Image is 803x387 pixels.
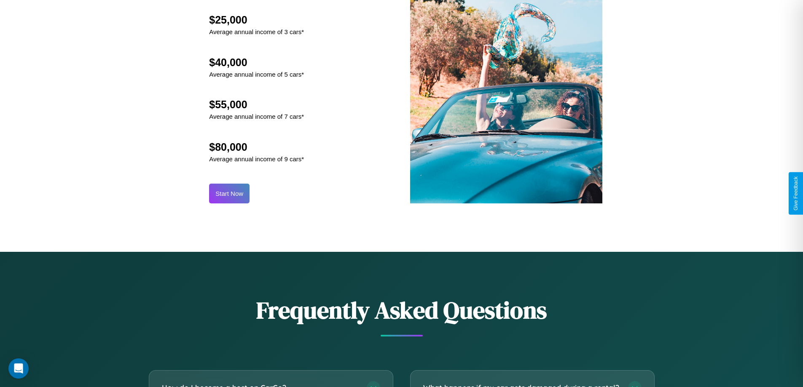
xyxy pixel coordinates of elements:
[149,294,655,326] h2: Frequently Asked Questions
[209,56,304,69] h2: $40,000
[793,176,799,211] div: Give Feedback
[209,26,304,37] p: Average annual income of 3 cars*
[209,69,304,80] p: Average annual income of 5 cars*
[209,111,304,122] p: Average annual income of 7 cars*
[209,14,304,26] h2: $25,000
[209,141,304,153] h2: $80,000
[8,358,29,379] div: Open Intercom Messenger
[209,153,304,165] p: Average annual income of 9 cars*
[209,184,250,203] button: Start Now
[209,99,304,111] h2: $55,000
